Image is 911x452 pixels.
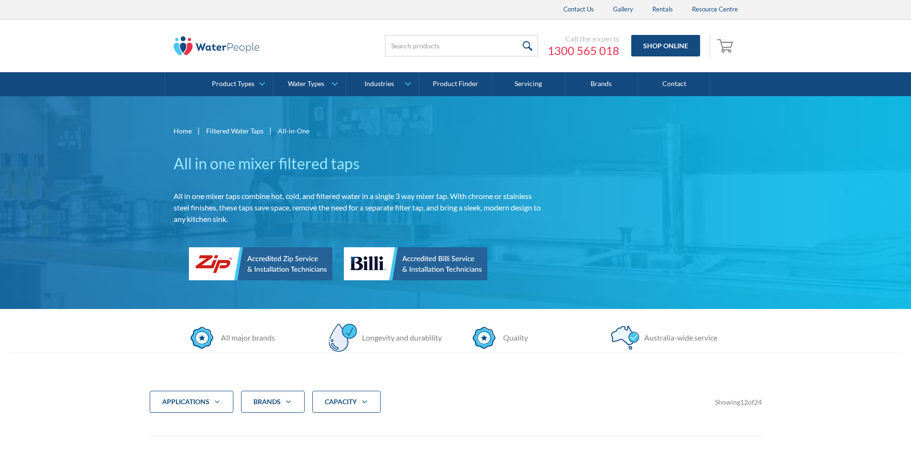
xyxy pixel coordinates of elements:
a: Open cart [715,34,738,57]
span: 24 [754,398,762,406]
a: Servicing [492,72,565,96]
a: Product Finder [419,72,492,96]
a: Filtered Water Taps [206,126,263,136]
img: The Water People [174,36,260,55]
div: Brands [241,391,305,413]
div: Australia-wide service [639,332,717,343]
div: applications [150,391,233,413]
div: Longevity and durability [357,332,442,343]
input: Search products [385,35,538,56]
a: Contact [638,72,711,96]
img: shopping cart [717,38,735,53]
div: Quality [498,332,528,343]
span: 12 [740,398,748,406]
div: Showing of [715,397,762,407]
a: Industries [346,72,418,96]
div: Water Types [288,80,324,88]
div: applications [162,397,209,407]
div: Product Types [212,80,254,88]
div: All-in-One [278,126,309,136]
p: All in one mixer taps combine hot, cold, and filtered water in a single 3 way mixer tap. With chr... [174,190,541,225]
a: 1300 565 018 [548,44,619,58]
div: Brands [253,397,281,407]
strong: CAPACITY [325,397,357,406]
div: All major brands [216,332,275,343]
a: Home [174,126,192,136]
a: Water Types [274,72,346,96]
a: Product Types [201,72,273,96]
h1: All in one mixer filtered taps [174,152,541,175]
a: Brands [565,72,638,96]
div: | [197,125,201,136]
div: Industries [364,80,394,88]
a: Shop Online [631,35,700,56]
form: Filter 5 [150,391,762,428]
div: Call the experts [548,34,619,44]
div: | [268,125,273,136]
div: CAPACITY [312,391,381,413]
